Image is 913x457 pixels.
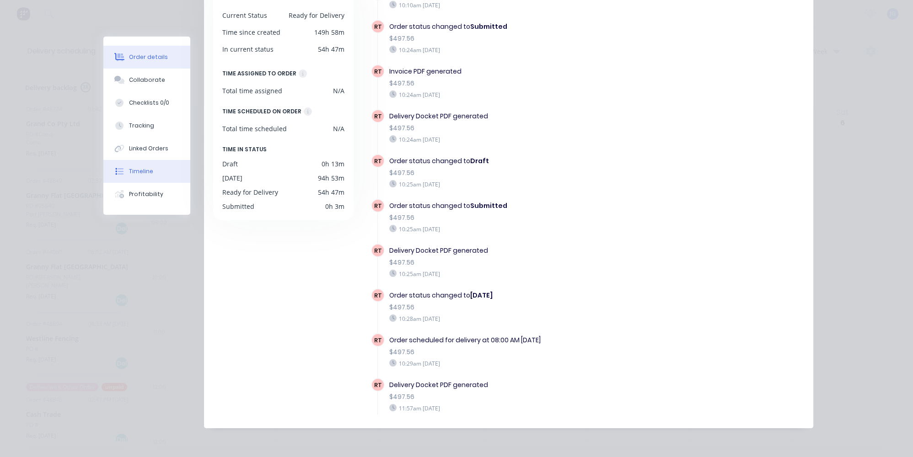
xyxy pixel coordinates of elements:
[103,160,190,183] button: Timeline
[389,90,656,99] div: 10:24am [DATE]
[389,213,656,223] div: $497.56
[103,69,190,91] button: Collaborate
[374,381,382,389] span: RT
[389,112,656,121] div: Delivery Docket PDF generated
[129,122,154,130] div: Tracking
[389,404,656,412] div: 11:57am [DATE]
[374,67,382,76] span: RT
[470,291,493,300] b: [DATE]
[333,124,344,133] div: N/A
[103,183,190,206] button: Profitability
[222,124,287,133] div: Total time scheduled
[129,144,168,153] div: Linked Orders
[322,159,344,169] div: 0h 13m
[222,69,296,79] div: TIME ASSIGNED TO ORDER
[389,135,656,143] div: 10:24am [DATE]
[389,79,656,88] div: $497.56
[222,202,254,211] div: Submitted
[129,190,163,198] div: Profitability
[222,106,301,117] div: TIME SCHEDULED ON ORDER
[222,44,274,54] div: In current status
[389,303,656,312] div: $497.56
[470,156,489,165] b: Draft
[389,22,656,32] div: Order status changed to
[389,46,656,54] div: 10:24am [DATE]
[222,27,280,37] div: Time since created
[389,156,656,166] div: Order status changed to
[129,99,169,107] div: Checklists 0/0
[374,112,382,121] span: RT
[389,347,656,357] div: $497.56
[389,380,656,390] div: Delivery Docket PDF generated
[470,22,507,31] b: Submitted
[374,336,382,345] span: RT
[129,167,153,175] div: Timeline
[374,246,382,255] span: RT
[222,173,242,183] div: [DATE]
[389,168,656,178] div: $497.56
[389,392,656,402] div: $497.56
[389,180,656,188] div: 10:25am [DATE]
[222,86,282,96] div: Total time assigned
[389,34,656,43] div: $497.56
[314,27,344,37] div: 149h 58m
[103,114,190,137] button: Tracking
[374,202,382,210] span: RT
[389,246,656,255] div: Delivery Docket PDF generated
[389,270,656,278] div: 10:25am [DATE]
[470,201,507,210] b: Submitted
[389,201,656,211] div: Order status changed to
[333,86,344,96] div: N/A
[129,53,168,61] div: Order details
[222,11,267,20] div: Current Status
[374,22,382,31] span: RT
[389,67,656,76] div: Invoice PDF generated
[318,187,344,197] div: 54h 47m
[389,359,656,367] div: 10:29am [DATE]
[318,44,344,54] div: 54h 47m
[389,123,656,133] div: $497.56
[103,137,190,160] button: Linked Orders
[103,91,190,114] button: Checklists 0/0
[374,157,382,165] span: RT
[129,76,165,84] div: Collaborate
[374,291,382,300] span: RT
[222,187,278,197] div: Ready for Delivery
[222,144,267,154] span: TIME IN STATUS
[289,11,344,20] div: Ready for Delivery
[389,291,656,300] div: Order status changed to
[318,173,344,183] div: 94h 53m
[389,335,656,345] div: Order scheduled for delivery at 08:00 AM [DATE]
[389,225,656,233] div: 10:25am [DATE]
[222,159,238,169] div: Draft
[389,1,656,9] div: 10:10am [DATE]
[389,314,656,323] div: 10:28am [DATE]
[389,258,656,267] div: $497.56
[325,202,344,211] div: 0h 3m
[103,46,190,69] button: Order details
